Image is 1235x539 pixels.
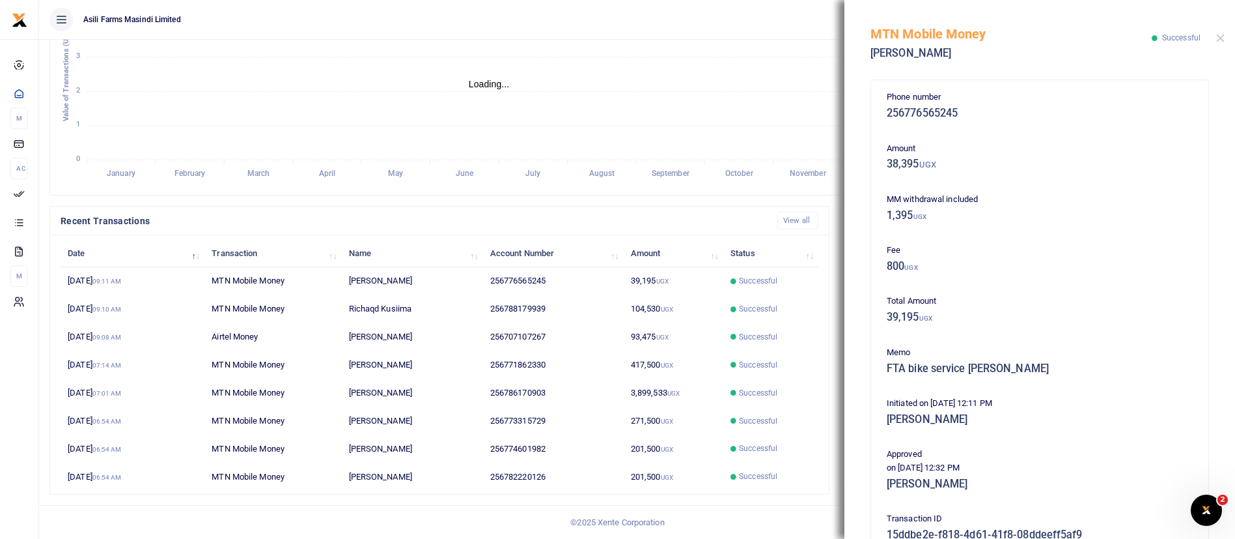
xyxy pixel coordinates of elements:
p: Memo [887,346,1193,360]
li: M [10,265,28,287]
small: UGX [656,278,669,285]
td: 256776565245 [483,267,624,295]
p: Phone number [887,91,1193,104]
tspan: 1 [76,121,80,129]
small: UGX [667,390,680,397]
td: 256788179939 [483,295,624,323]
small: 09:11 AM [92,278,122,285]
td: Richaqd Kusiima [341,295,482,323]
span: Successful [739,303,777,315]
td: [PERSON_NAME] [341,267,482,295]
p: Transaction ID [887,512,1193,526]
tspan: May [388,169,403,179]
td: 256774601982 [483,435,624,463]
td: 417,500 [624,351,723,379]
td: MTN Mobile Money [204,351,341,379]
td: 256707107267 [483,323,624,351]
tspan: June [456,169,474,179]
span: Successful [739,331,777,343]
small: UGX [661,446,673,453]
td: [PERSON_NAME] [341,379,482,407]
th: Account Number: activate to sort column ascending [483,239,624,267]
h5: [PERSON_NAME] [887,413,1193,426]
h5: 800 [887,260,1193,273]
tspan: March [247,169,270,179]
tspan: 0 [76,154,80,163]
td: [PERSON_NAME] [341,323,482,351]
td: MTN Mobile Money [204,267,341,295]
span: 2 [1217,495,1228,505]
text: Loading... [469,79,510,89]
th: Date: activate to sort column descending [61,239,204,267]
a: logo-small logo-large logo-large [12,14,27,24]
td: [DATE] [61,323,204,351]
small: UGX [919,315,932,322]
td: 256771862330 [483,351,624,379]
span: Successful [739,415,777,427]
p: MM withdrawal included [887,193,1193,207]
h5: FTA bike service [PERSON_NAME] [887,362,1193,375]
span: Successful [739,359,777,371]
small: UGX [661,418,673,425]
td: 256786170903 [483,379,624,407]
td: [DATE] [61,435,204,463]
td: [PERSON_NAME] [341,407,482,435]
h5: 39,195 [887,311,1193,324]
tspan: April [319,169,335,179]
td: 256773315729 [483,407,624,435]
small: UGX [656,334,669,341]
small: UGX [913,213,926,220]
button: Close [1216,34,1225,42]
p: Approved [887,448,1193,461]
td: [PERSON_NAME] [341,435,482,463]
li: Ac [10,158,28,179]
text: Value of Transactions (UGX ) [62,25,70,122]
h5: [PERSON_NAME] [887,478,1193,491]
th: Name: activate to sort column ascending [341,239,482,267]
small: 06:54 AM [92,474,122,481]
td: 201,500 [624,435,723,463]
td: [DATE] [61,295,204,323]
small: 07:01 AM [92,390,122,397]
td: 104,530 [624,295,723,323]
td: 93,475 [624,323,723,351]
tspan: November [790,169,827,179]
h5: MTN Mobile Money [870,26,1152,42]
p: Amount [887,142,1193,156]
img: logo-small [12,12,27,28]
th: Amount: activate to sort column ascending [624,239,723,267]
small: 09:10 AM [92,306,122,313]
td: MTN Mobile Money [204,435,341,463]
iframe: Intercom live chat [1191,495,1222,526]
td: 256782220126 [483,463,624,490]
small: UGX [904,264,917,271]
tspan: February [174,169,206,179]
p: Initiated on [DATE] 12:11 PM [887,397,1193,411]
td: 3,899,533 [624,379,723,407]
th: Status: activate to sort column ascending [723,239,818,267]
td: [DATE] [61,351,204,379]
span: Asili Farms Masindi Limited [78,14,186,25]
span: Successful [739,443,777,454]
td: 271,500 [624,407,723,435]
small: UGX [661,474,673,481]
td: Airtel Money [204,323,341,351]
li: M [10,108,28,129]
p: Fee [887,244,1193,257]
td: 39,195 [624,267,723,295]
tspan: August [589,169,615,179]
small: 07:14 AM [92,362,122,369]
small: UGX [661,362,673,369]
span: Successful [739,275,777,287]
p: Total Amount [887,295,1193,308]
small: UGX [661,306,673,313]
tspan: October [725,169,754,179]
small: 06:54 AM [92,418,122,425]
small: 09:08 AM [92,334,122,341]
tspan: July [525,169,540,179]
td: MTN Mobile Money [204,407,341,435]
tspan: September [652,169,690,179]
small: 06:54 AM [92,446,122,453]
p: on [DATE] 12:32 PM [887,461,1193,475]
td: [DATE] [61,267,204,295]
